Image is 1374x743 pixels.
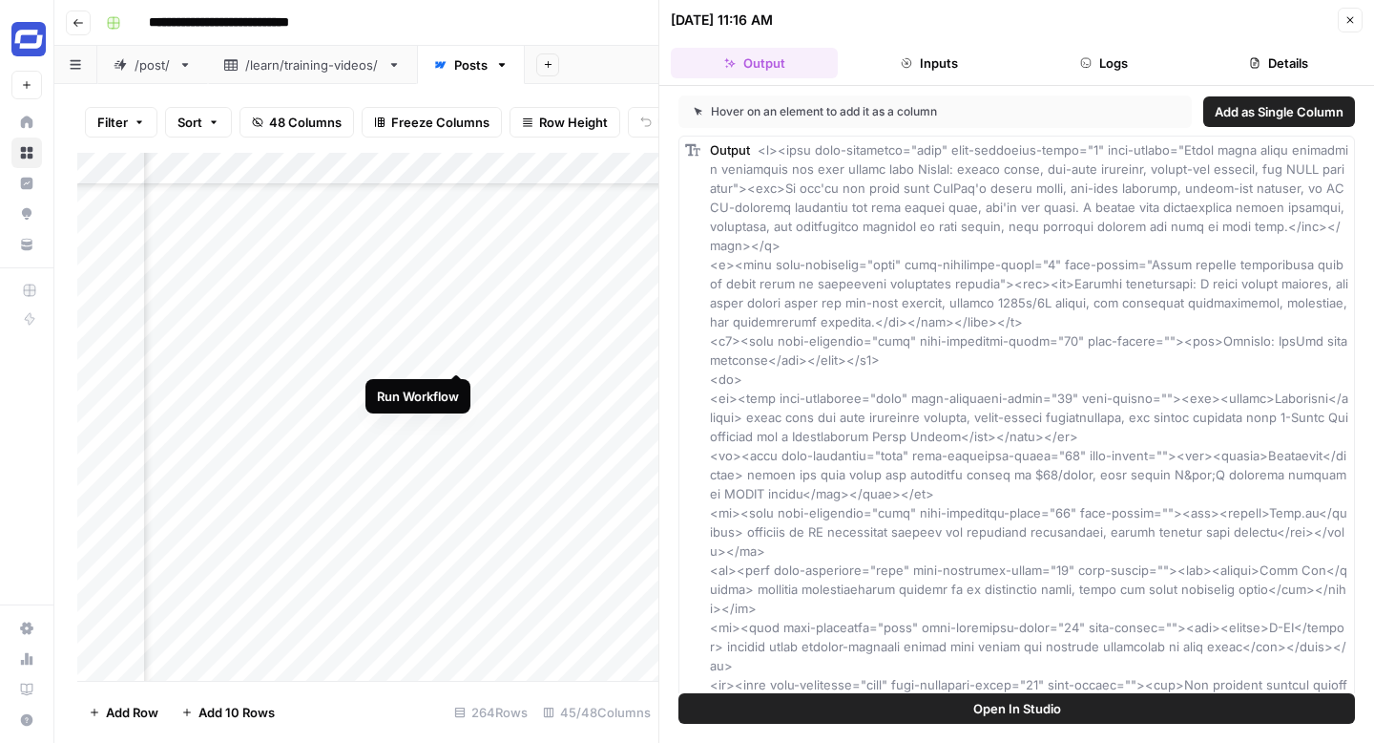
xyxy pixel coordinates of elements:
a: Home [11,107,42,138]
span: Add as Single Column [1215,102,1343,121]
button: Open In Studio [678,693,1355,724]
a: /learn/training-videos/ [208,46,417,84]
button: Filter [85,107,157,138]
span: Row Height [539,113,608,132]
div: Posts [454,55,488,74]
span: Add 10 Rows [198,703,275,722]
span: Freeze Columns [391,113,489,132]
a: /post/ [97,46,208,84]
div: /learn/training-videos/ [245,55,380,74]
button: Row Height [510,107,620,138]
button: Add as Single Column [1203,96,1355,127]
a: Browse [11,138,42,168]
div: 264 Rows [447,697,535,728]
a: Your Data [11,229,42,260]
button: Sort [165,107,232,138]
button: Freeze Columns [362,107,502,138]
span: Add Row [106,703,158,722]
span: Open In Studio [973,699,1061,718]
a: Posts [417,46,525,84]
div: Hover on an element to add it as a column [694,103,1057,120]
div: 45/48 Columns [535,697,658,728]
a: Usage [11,644,42,674]
span: Filter [97,113,128,132]
div: [DATE] 11:16 AM [671,11,773,30]
div: /post/ [135,55,171,74]
div: Run Workflow [377,387,459,406]
button: Output [671,48,838,78]
span: Sort [177,113,202,132]
button: Inputs [845,48,1012,78]
a: Settings [11,613,42,644]
a: Learning Hub [11,674,42,705]
button: Logs [1021,48,1188,78]
button: 48 Columns [239,107,354,138]
button: Add 10 Rows [170,697,286,728]
a: Insights [11,168,42,199]
img: Synthesia Logo [11,22,46,56]
button: Workspace: Synthesia [11,15,42,63]
a: Opportunities [11,199,42,229]
button: Help + Support [11,705,42,735]
span: 48 Columns [269,113,342,132]
button: Details [1196,48,1363,78]
span: Output [710,142,750,158]
button: Add Row [77,697,170,728]
button: Undo [628,107,702,138]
